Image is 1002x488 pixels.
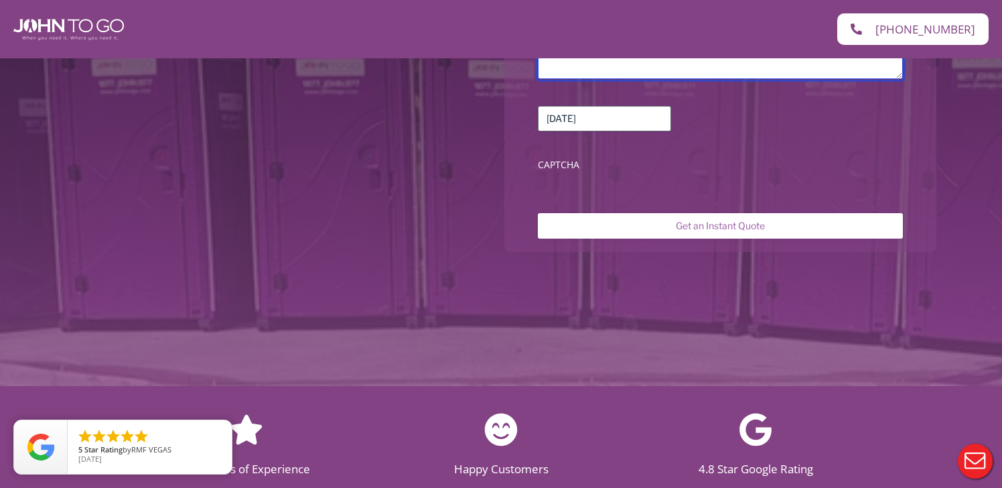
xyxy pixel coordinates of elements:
[837,13,989,45] a: [PHONE_NUMBER]
[642,463,869,475] h2: 4.8 Star Google Rating
[78,444,82,454] span: 5
[84,444,123,454] span: Star Rating
[133,463,360,475] h2: 20+ Years of Experience
[131,444,171,454] span: RMF VEGAS
[538,213,903,239] input: Get an Instant Quote
[875,23,975,35] span: [PHONE_NUMBER]
[77,428,93,444] li: 
[538,106,671,131] input: Rental Start Date
[105,428,121,444] li: 
[27,434,54,461] img: Review Rating
[119,428,135,444] li: 
[78,454,102,464] span: [DATE]
[387,463,615,475] h2: Happy Customers
[13,19,124,40] img: John To Go
[91,428,107,444] li: 
[133,428,149,444] li: 
[78,446,221,455] span: by
[948,434,1002,488] button: Live Chat
[538,158,903,172] label: CAPTCHA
